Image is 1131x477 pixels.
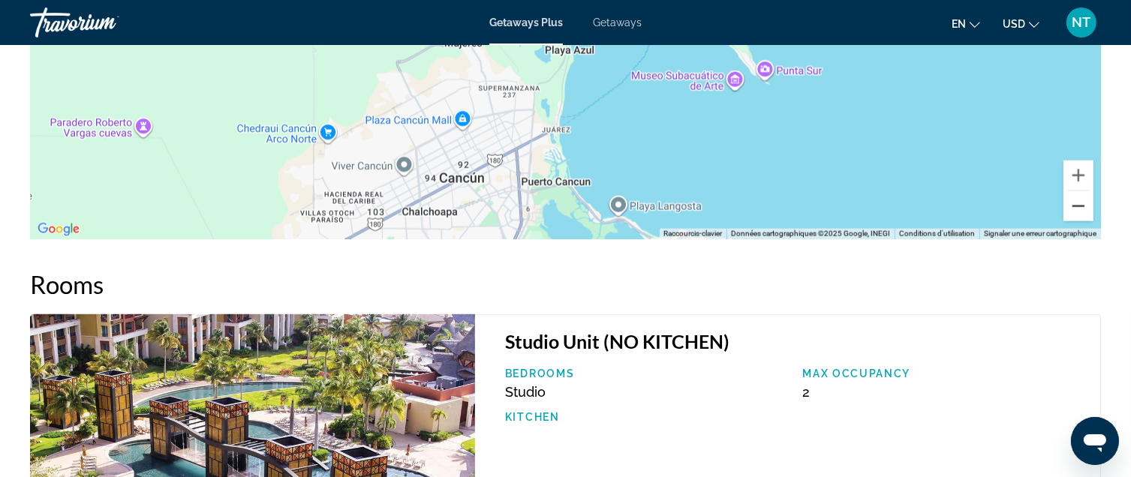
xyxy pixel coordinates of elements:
iframe: Bouton de lancement de la fenêtre de messagerie [1071,417,1119,465]
p: Kitchen [505,411,788,423]
img: Google [34,220,83,239]
button: Change currency [1003,13,1039,34]
a: Ouvrir cette zone dans Google Maps (s'ouvre dans une nouvelle fenêtre) [34,220,83,239]
button: Change language [952,13,980,34]
span: 2 [802,384,810,400]
a: Signaler une erreur cartographique [984,229,1096,238]
button: User Menu [1062,7,1101,38]
span: Studio [505,384,546,400]
a: Getaways Plus [489,16,563,28]
span: USD [1003,18,1025,30]
h2: Rooms [30,269,1101,299]
button: Zoom avant [1063,160,1093,190]
a: Getaways [593,16,642,28]
button: Zoom arrière [1063,191,1093,221]
a: Conditions d'utilisation (s'ouvre dans un nouvel onglet) [899,229,975,238]
span: NT [1072,15,1091,30]
h3: Studio Unit (NO KITCHEN) [505,330,1085,352]
p: Bedrooms [505,367,788,379]
span: en [952,18,966,30]
p: Max Occupancy [802,367,1085,379]
button: Raccourcis-clavier [663,229,722,239]
span: Données cartographiques ©2025 Google, INEGI [731,229,890,238]
a: Travorium [30,3,180,42]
